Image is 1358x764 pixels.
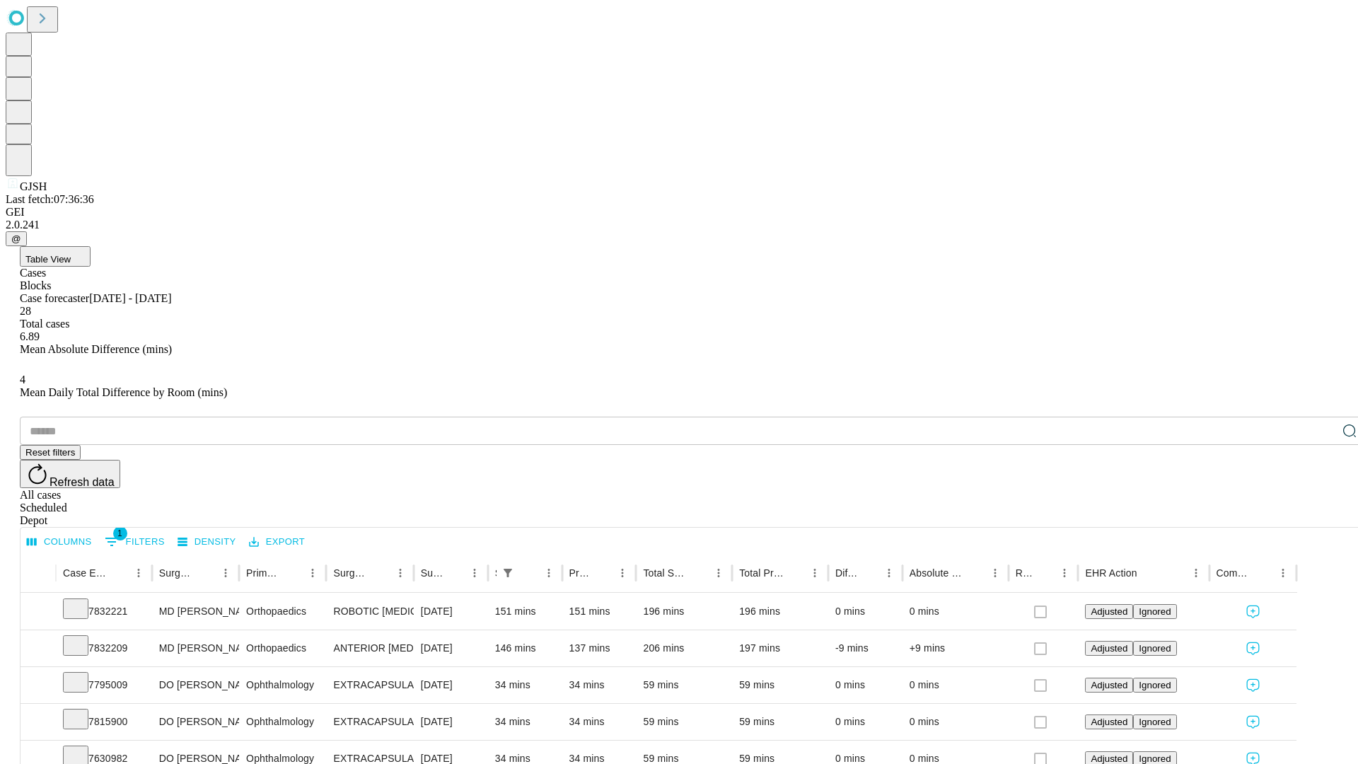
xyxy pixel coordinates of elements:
[1139,563,1159,583] button: Sort
[28,637,49,661] button: Expand
[495,704,555,740] div: 34 mins
[643,704,725,740] div: 59 mins
[569,567,592,579] div: Predicted In Room Duration
[835,704,895,740] div: 0 mins
[910,667,1002,703] div: 0 mins
[519,563,539,583] button: Sort
[63,567,108,579] div: Case Epic Id
[569,630,629,666] div: 137 mins
[20,374,25,386] span: 4
[159,667,232,703] div: DO [PERSON_NAME]
[101,531,168,553] button: Show filters
[6,193,94,205] span: Last fetch: 07:36:36
[785,563,805,583] button: Sort
[25,447,75,458] span: Reset filters
[20,180,47,192] span: GJSH
[20,292,89,304] span: Case forecaster
[11,233,21,244] span: @
[246,630,319,666] div: Orthopaedics
[113,526,127,540] span: 1
[539,563,559,583] button: Menu
[303,563,323,583] button: Menu
[689,563,709,583] button: Sort
[569,667,629,703] div: 34 mins
[835,594,895,630] div: 0 mins
[1085,604,1133,619] button: Adjusted
[174,531,240,553] button: Density
[246,567,282,579] div: Primary Service
[910,594,1002,630] div: 0 mins
[20,246,91,267] button: Table View
[20,305,31,317] span: 28
[1085,678,1133,693] button: Adjusted
[1273,563,1293,583] button: Menu
[6,231,27,246] button: @
[333,630,406,666] div: ANTERIOR [MEDICAL_DATA] TOTAL HIP
[333,567,368,579] div: Surgery Name
[569,594,629,630] div: 151 mins
[739,667,821,703] div: 59 mins
[1133,641,1176,656] button: Ignored
[859,563,879,583] button: Sort
[63,667,145,703] div: 7795009
[28,600,49,625] button: Expand
[985,563,1005,583] button: Menu
[159,630,232,666] div: MD [PERSON_NAME] [PERSON_NAME] Md
[643,667,725,703] div: 59 mins
[333,704,406,740] div: EXTRACAPSULAR CATARACT REMOVAL WITH [MEDICAL_DATA]
[835,567,858,579] div: Difference
[1035,563,1055,583] button: Sort
[159,704,232,740] div: DO [PERSON_NAME]
[1016,567,1034,579] div: Resolved in EHR
[1253,563,1273,583] button: Sort
[1139,680,1171,690] span: Ignored
[23,531,95,553] button: Select columns
[1091,606,1127,617] span: Adjusted
[739,594,821,630] div: 196 mins
[445,563,465,583] button: Sort
[910,630,1002,666] div: +9 mins
[1091,717,1127,727] span: Adjusted
[1133,714,1176,729] button: Ignored
[1139,606,1171,617] span: Ignored
[6,219,1352,231] div: 2.0.241
[879,563,899,583] button: Menu
[1085,714,1133,729] button: Adjusted
[1139,753,1171,764] span: Ignored
[421,630,481,666] div: [DATE]
[1133,604,1176,619] button: Ignored
[20,460,120,488] button: Refresh data
[495,567,497,579] div: Scheduled In Room Duration
[20,445,81,460] button: Reset filters
[421,704,481,740] div: [DATE]
[216,563,236,583] button: Menu
[739,630,821,666] div: 197 mins
[129,563,149,583] button: Menu
[63,704,145,740] div: 7815900
[20,343,172,355] span: Mean Absolute Difference (mins)
[1055,563,1074,583] button: Menu
[495,630,555,666] div: 146 mins
[421,594,481,630] div: [DATE]
[246,704,319,740] div: Ophthalmology
[421,567,443,579] div: Surgery Date
[159,594,232,630] div: MD [PERSON_NAME] [PERSON_NAME] Md
[25,254,71,265] span: Table View
[28,710,49,735] button: Expand
[333,667,406,703] div: EXTRACAPSULAR CATARACT REMOVAL WITH [MEDICAL_DATA]
[1085,641,1133,656] button: Adjusted
[910,567,964,579] div: Absolute Difference
[246,594,319,630] div: Orthopaedics
[1091,643,1127,654] span: Adjusted
[1139,717,1171,727] span: Ignored
[835,667,895,703] div: 0 mins
[965,563,985,583] button: Sort
[1217,567,1252,579] div: Comments
[495,594,555,630] div: 151 mins
[1085,567,1137,579] div: EHR Action
[20,318,69,330] span: Total cases
[835,630,895,666] div: -9 mins
[50,476,115,488] span: Refresh data
[739,567,784,579] div: Total Predicted Duration
[495,667,555,703] div: 34 mins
